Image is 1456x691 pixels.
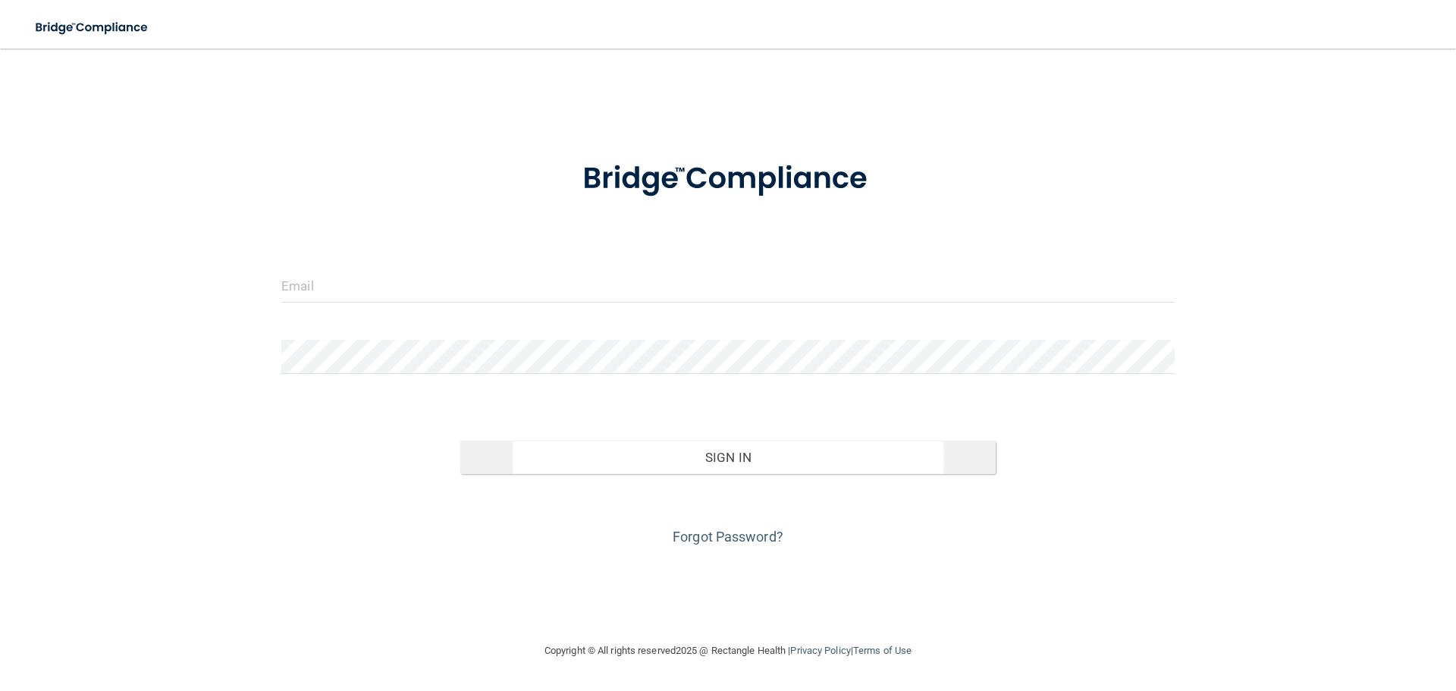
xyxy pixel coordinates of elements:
[853,645,912,656] a: Terms of Use
[451,627,1005,675] div: Copyright © All rights reserved 2025 @ Rectangle Health | |
[790,645,850,656] a: Privacy Policy
[281,269,1175,303] input: Email
[460,441,996,474] button: Sign In
[551,140,905,218] img: bridge_compliance_login_screen.278c3ca4.svg
[23,12,162,43] img: bridge_compliance_login_screen.278c3ca4.svg
[673,529,783,545] a: Forgot Password?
